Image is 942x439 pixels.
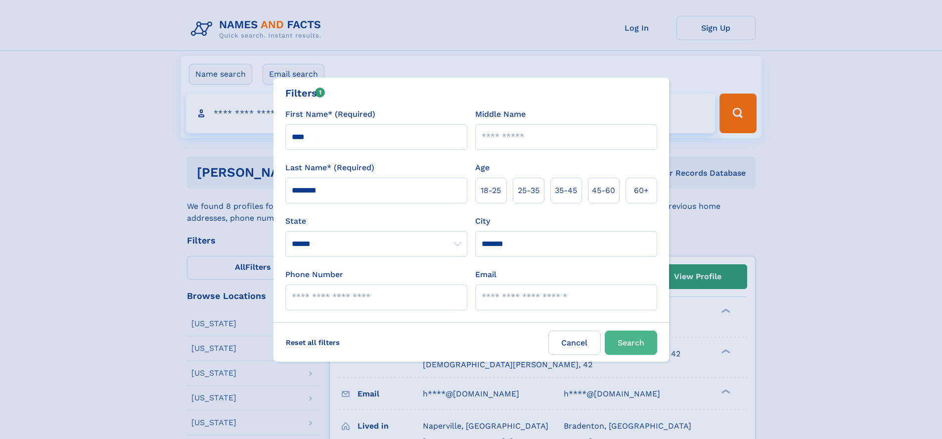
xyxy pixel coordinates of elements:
label: Middle Name [475,108,526,120]
div: Filters [285,86,325,100]
span: 45‑60 [592,185,615,196]
span: 18‑25 [481,185,501,196]
label: State [285,215,467,227]
button: Search [605,331,657,355]
label: Cancel [548,331,601,355]
label: Email [475,269,496,281]
label: Age [475,162,490,174]
label: First Name* (Required) [285,108,375,120]
label: City [475,215,490,227]
span: 60+ [634,185,649,196]
label: Last Name* (Required) [285,162,374,174]
label: Reset all filters [279,331,346,354]
span: 25‑35 [518,185,539,196]
label: Phone Number [285,269,343,281]
span: 35‑45 [555,185,577,196]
